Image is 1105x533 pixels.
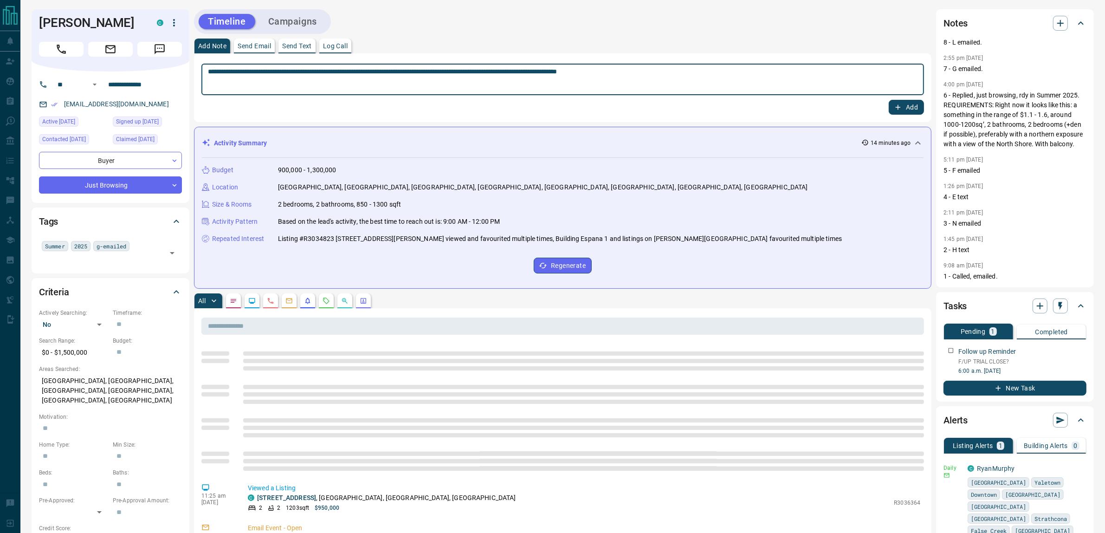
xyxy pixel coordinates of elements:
[943,381,1086,396] button: New Task
[212,234,264,244] p: Repeated Interest
[943,12,1086,34] div: Notes
[113,134,182,147] div: Sun Sep 29 2024
[1073,442,1077,449] p: 0
[214,138,267,148] p: Activity Summary
[248,297,256,305] svg: Lead Browsing Activity
[39,413,182,421] p: Motivation:
[39,210,182,233] div: Tags
[958,367,1086,375] p: 6:00 a.m. [DATE]
[1035,329,1068,335] p: Completed
[943,295,1086,317] div: Tasks
[278,182,808,192] p: [GEOGRAPHIC_DATA], [GEOGRAPHIC_DATA], [GEOGRAPHIC_DATA], [GEOGRAPHIC_DATA], [GEOGRAPHIC_DATA], [G...
[943,219,1086,228] p: 3 - N emailed
[64,100,169,108] a: [EMAIL_ADDRESS][DOMAIN_NAME]
[39,281,182,303] div: Criteria
[137,42,182,57] span: Message
[74,241,87,251] span: 2025
[157,19,163,26] div: condos.ca
[39,317,108,332] div: No
[1034,514,1067,523] span: Strathcona
[894,499,920,507] p: R3036364
[282,43,312,49] p: Send Text
[39,345,108,360] p: $0 - $1,500,000
[116,135,155,144] span: Claimed [DATE]
[278,200,401,209] p: 2 bedrooms, 2 bathrooms, 850 - 1300 sqft
[212,182,238,192] p: Location
[943,464,962,472] p: Daily
[51,101,58,108] svg: Email Verified
[97,241,126,251] span: g-emailed
[315,504,339,512] p: $950,000
[212,165,233,175] p: Budget
[39,309,108,317] p: Actively Searching:
[259,504,262,512] p: 2
[113,496,182,505] p: Pre-Approval Amount:
[45,241,65,251] span: Summer
[39,337,108,345] p: Search Range:
[971,514,1026,523] span: [GEOGRAPHIC_DATA]
[943,245,1086,255] p: 2 - H text
[39,117,108,130] div: Wed Aug 13 2025
[943,192,1086,202] p: 4 - E text
[323,43,348,49] p: Log Call
[943,413,968,428] h2: Alerts
[971,490,997,499] span: Downtown
[943,91,1086,149] p: 6 - Replied, just browsing, rdy in Summer 2025. REQUIREMENTS: Right now it looks like this: a som...
[286,504,309,512] p: 1203 sqft
[1024,442,1068,449] p: Building Alerts
[259,14,326,29] button: Campaigns
[39,468,108,477] p: Beds:
[943,209,983,216] p: 2:11 pm [DATE]
[39,524,182,533] p: Credit Score:
[248,523,920,533] p: Email Event - Open
[166,247,179,260] button: Open
[39,214,58,229] h2: Tags
[943,236,983,242] p: 1:45 pm [DATE]
[39,441,108,449] p: Home Type:
[267,297,274,305] svg: Calls
[991,328,995,335] p: 1
[323,297,330,305] svg: Requests
[958,347,1016,357] p: Follow up Reminder
[39,496,108,505] p: Pre-Approved:
[953,442,993,449] p: Listing Alerts
[961,328,986,335] p: Pending
[534,258,592,273] button: Regenerate
[943,156,983,163] p: 5:11 pm [DATE]
[202,135,924,152] div: Activity Summary14 minutes ago
[943,38,1086,47] p: 8 - L emailed.
[201,493,234,499] p: 11:25 am
[971,478,1026,487] span: [GEOGRAPHIC_DATA]
[113,468,182,477] p: Baths:
[116,117,159,126] span: Signed up [DATE]
[257,494,316,501] a: [STREET_ADDRESS]
[943,166,1086,175] p: 5 - F emailed
[943,55,983,61] p: 2:55 pm [DATE]
[968,465,974,472] div: condos.ca
[304,297,311,305] svg: Listing Alerts
[871,139,911,147] p: 14 minutes ago
[943,81,983,88] p: 4:00 pm [DATE]
[199,14,255,29] button: Timeline
[248,494,254,501] div: condos.ca
[943,472,950,479] svg: Email
[39,42,84,57] span: Call
[39,365,182,373] p: Areas Searched:
[943,183,983,189] p: 1:26 pm [DATE]
[943,299,967,313] h2: Tasks
[278,217,500,227] p: Based on the lead's activity, the best time to reach out is: 9:00 AM - 12:00 PM
[971,502,1026,511] span: [GEOGRAPHIC_DATA]
[39,285,69,299] h2: Criteria
[39,152,182,169] div: Buyer
[977,465,1015,472] a: RyanMurphy
[943,409,1086,431] div: Alerts
[212,200,252,209] p: Size & Rooms
[212,217,258,227] p: Activity Pattern
[88,42,133,57] span: Email
[238,43,271,49] p: Send Email
[201,499,234,506] p: [DATE]
[230,297,237,305] svg: Notes
[341,297,349,305] svg: Opportunities
[943,16,968,31] h2: Notes
[39,134,108,147] div: Wed Jun 04 2025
